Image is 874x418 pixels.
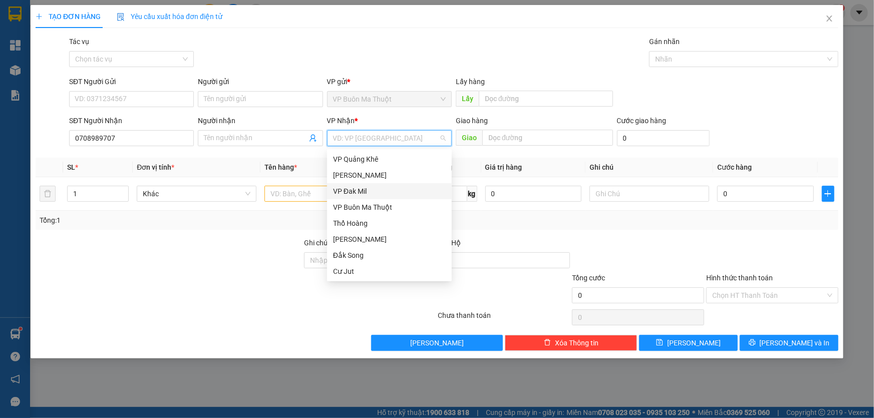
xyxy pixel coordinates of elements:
[822,186,834,202] button: plus
[815,5,843,33] button: Close
[333,218,446,229] div: Thổ Hoàng
[69,76,194,87] div: SĐT Người Gửi
[505,335,637,351] button: deleteXóa Thông tin
[437,310,571,327] div: Chưa thanh toán
[590,186,709,202] input: Ghi Chú
[117,13,222,21] span: Yêu cầu xuất hóa đơn điện tử
[304,252,436,268] input: Ghi chú đơn hàng
[327,263,452,279] div: Cư Jut
[137,163,174,171] span: Đơn vị tính
[586,158,713,177] th: Ghi chú
[749,339,756,347] span: printer
[264,186,384,202] input: VD: Bàn, Ghế
[198,76,323,87] div: Người gửi
[717,163,752,171] span: Cước hàng
[327,76,452,87] div: VP gửi
[639,335,738,351] button: save[PERSON_NAME]
[555,337,599,348] span: Xóa Thông tin
[327,199,452,215] div: VP Buôn Ma Thuột
[333,154,446,165] div: VP Quảng Khê
[117,13,125,21] img: icon
[333,186,446,197] div: VP Đak Mil
[456,117,488,125] span: Giao hàng
[333,202,446,213] div: VP Buôn Ma Thuột
[706,274,773,282] label: Hình thức thanh toán
[482,130,613,146] input: Dọc đường
[656,339,663,347] span: save
[327,151,452,167] div: VP Quảng Khê
[36,13,43,20] span: plus
[304,239,359,247] label: Ghi chú đơn hàng
[485,163,522,171] span: Giá trị hàng
[327,183,452,199] div: VP Đak Mil
[410,337,464,348] span: [PERSON_NAME]
[456,78,485,86] span: Lấy hàng
[740,335,838,351] button: printer[PERSON_NAME] và In
[198,115,323,126] div: Người nhận
[327,247,452,263] div: Đắk Song
[327,231,452,247] div: Đắk Ghềnh
[333,234,446,245] div: [PERSON_NAME]
[617,130,710,146] input: Cước giao hàng
[760,337,830,348] span: [PERSON_NAME] và In
[327,167,452,183] div: Gia Nghĩa
[572,274,605,282] span: Tổng cước
[327,117,355,125] span: VP Nhận
[544,339,551,347] span: delete
[40,186,56,202] button: delete
[333,250,446,261] div: Đắk Song
[40,215,338,226] div: Tổng: 1
[649,38,680,46] label: Gán nhãn
[69,38,89,46] label: Tác vụ
[143,186,250,201] span: Khác
[333,266,446,277] div: Cư Jut
[333,92,446,107] span: VP Buôn Ma Thuột
[467,186,477,202] span: kg
[479,91,613,107] input: Dọc đường
[371,335,503,351] button: [PERSON_NAME]
[456,130,482,146] span: Giao
[667,337,721,348] span: [PERSON_NAME]
[327,215,452,231] div: Thổ Hoàng
[36,13,101,21] span: TẠO ĐƠN HÀNG
[309,134,317,142] span: user-add
[69,115,194,126] div: SĐT Người Nhận
[617,117,667,125] label: Cước giao hàng
[333,170,446,181] div: [PERSON_NAME]
[67,163,75,171] span: SL
[456,91,479,107] span: Lấy
[822,190,834,198] span: plus
[485,186,582,202] input: 0
[264,163,297,171] span: Tên hàng
[825,15,833,23] span: close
